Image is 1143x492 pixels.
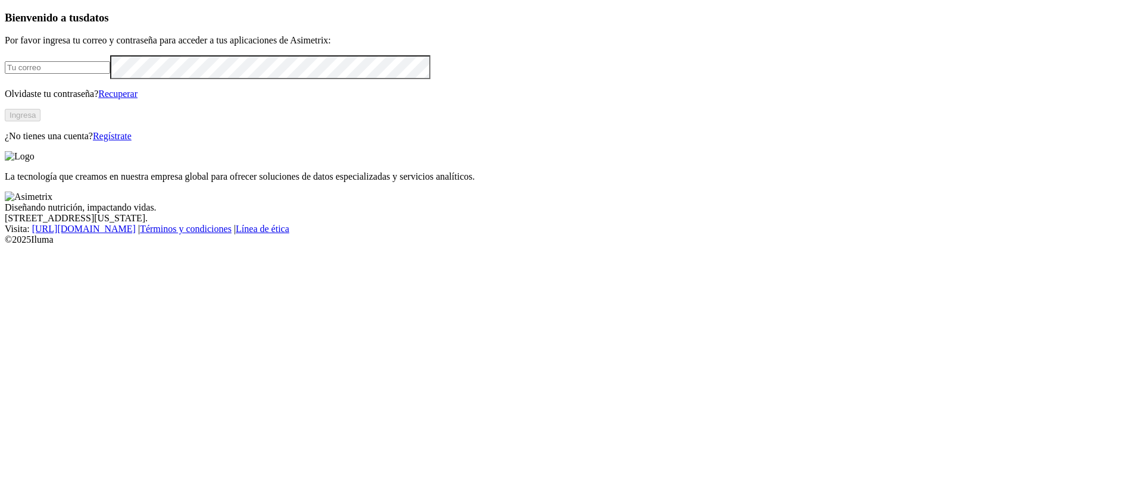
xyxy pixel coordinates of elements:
div: [STREET_ADDRESS][US_STATE]. [5,213,1138,224]
button: Ingresa [5,109,40,121]
a: Términos y condiciones [140,224,232,234]
input: Tu correo [5,61,110,74]
h3: Bienvenido a tus [5,11,1138,24]
p: Por favor ingresa tu correo y contraseña para acceder a tus aplicaciones de Asimetrix: [5,35,1138,46]
div: Visita : | | [5,224,1138,234]
span: datos [83,11,109,24]
a: [URL][DOMAIN_NAME] [32,224,136,234]
a: Recuperar [98,89,138,99]
div: Diseñando nutrición, impactando vidas. [5,202,1138,213]
p: Olvidaste tu contraseña? [5,89,1138,99]
img: Logo [5,151,35,162]
p: ¿No tienes una cuenta? [5,131,1138,142]
p: La tecnología que creamos en nuestra empresa global para ofrecer soluciones de datos especializad... [5,171,1138,182]
a: Regístrate [93,131,132,141]
div: © 2025 Iluma [5,234,1138,245]
img: Asimetrix [5,192,52,202]
a: Línea de ética [236,224,289,234]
